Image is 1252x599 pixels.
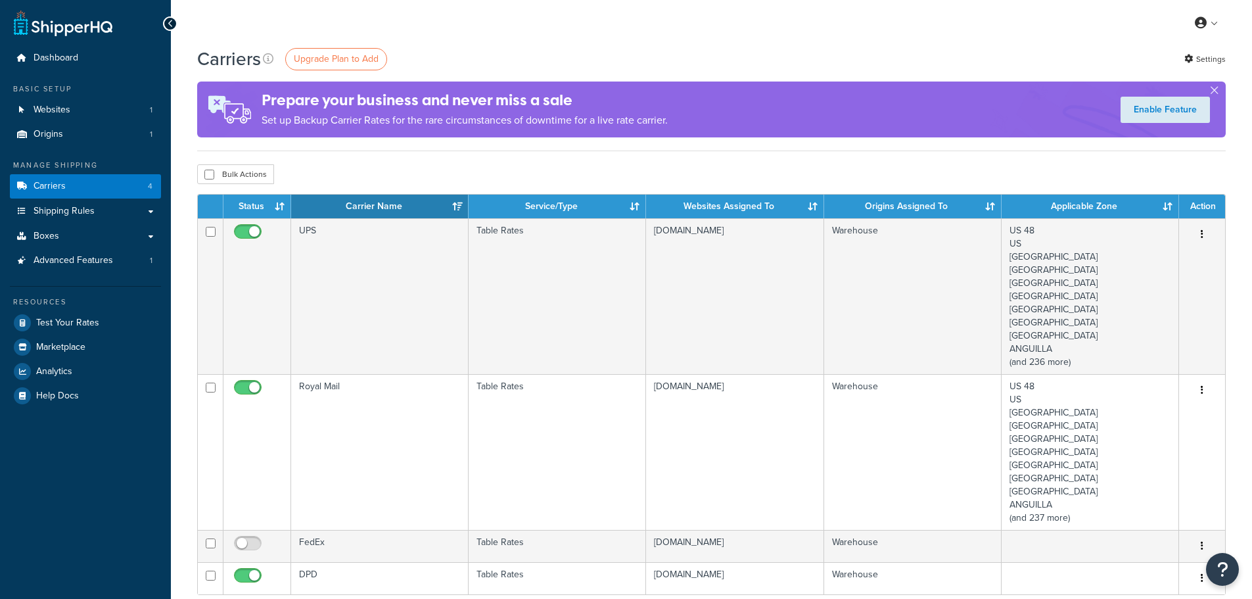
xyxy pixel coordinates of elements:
span: 1 [150,129,152,140]
li: Carriers [10,174,161,199]
span: Test Your Rates [36,318,99,329]
span: Shipping Rules [34,206,95,217]
td: Table Rates [469,530,646,562]
a: Help Docs [10,384,161,408]
a: Settings [1184,50,1226,68]
span: 1 [150,105,152,116]
span: Websites [34,105,70,116]
li: Websites [10,98,161,122]
td: FedEx [291,530,469,562]
th: Websites Assigned To: activate to sort column ascending [646,195,823,218]
span: Carriers [34,181,66,192]
a: Shipping Rules [10,199,161,224]
td: [DOMAIN_NAME] [646,530,823,562]
td: [DOMAIN_NAME] [646,562,823,594]
span: Boxes [34,231,59,242]
th: Applicable Zone: activate to sort column ascending [1002,195,1179,218]
td: Warehouse [824,530,1002,562]
h1: Carriers [197,46,261,72]
a: ShipperHQ Home [14,10,112,36]
div: Manage Shipping [10,160,161,171]
td: Warehouse [824,374,1002,530]
img: ad-rules-rateshop-fe6ec290ccb7230408bd80ed9643f0289d75e0ffd9eb532fc0e269fcd187b520.png [197,82,262,137]
a: Origins 1 [10,122,161,147]
a: Carriers 4 [10,174,161,199]
th: Carrier Name: activate to sort column ascending [291,195,469,218]
span: Marketplace [36,342,85,353]
span: 1 [150,255,152,266]
a: Boxes [10,224,161,249]
a: Websites 1 [10,98,161,122]
span: Dashboard [34,53,78,64]
li: Advanced Features [10,249,161,273]
p: Set up Backup Carrier Rates for the rare circumstances of downtime for a live rate carrier. [262,111,668,130]
span: Upgrade Plan to Add [294,52,379,66]
div: Resources [10,297,161,308]
a: Enable Feature [1121,97,1210,123]
th: Service/Type: activate to sort column ascending [469,195,646,218]
td: Table Rates [469,562,646,594]
td: Royal Mail [291,374,469,530]
span: Origins [34,129,63,140]
button: Bulk Actions [197,164,274,184]
h4: Prepare your business and never miss a sale [262,89,668,111]
a: Analytics [10,360,161,383]
a: Upgrade Plan to Add [285,48,387,70]
td: Table Rates [469,218,646,374]
button: Open Resource Center [1206,553,1239,586]
a: Marketplace [10,335,161,359]
div: Basic Setup [10,84,161,95]
a: Dashboard [10,46,161,70]
span: Analytics [36,366,72,377]
span: Advanced Features [34,255,113,266]
th: Origins Assigned To: activate to sort column ascending [824,195,1002,218]
th: Status: activate to sort column ascending [223,195,291,218]
a: Advanced Features 1 [10,249,161,273]
span: 4 [148,181,152,192]
a: Test Your Rates [10,311,161,335]
td: US 48 US [GEOGRAPHIC_DATA] [GEOGRAPHIC_DATA] [GEOGRAPHIC_DATA] [GEOGRAPHIC_DATA] [GEOGRAPHIC_DATA... [1002,218,1179,374]
span: Help Docs [36,391,79,402]
td: [DOMAIN_NAME] [646,374,823,530]
th: Action [1179,195,1225,218]
td: DPD [291,562,469,594]
td: Warehouse [824,562,1002,594]
td: [DOMAIN_NAME] [646,218,823,374]
td: US 48 US [GEOGRAPHIC_DATA] [GEOGRAPHIC_DATA] [GEOGRAPHIC_DATA] [GEOGRAPHIC_DATA] [GEOGRAPHIC_DATA... [1002,374,1179,530]
li: Origins [10,122,161,147]
td: UPS [291,218,469,374]
td: Table Rates [469,374,646,530]
td: Warehouse [824,218,1002,374]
